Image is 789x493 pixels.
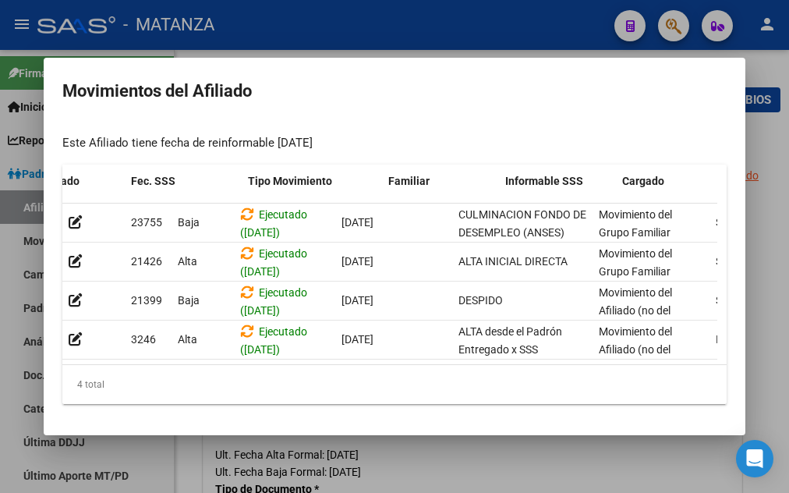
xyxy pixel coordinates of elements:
span: Familiar [388,175,430,187]
span: Movimiento del Grupo Familiar [599,247,672,278]
datatable-header-cell: Familiar [382,165,499,198]
div: Este Afiliado tiene fecha de reinformable [DATE] [62,134,727,152]
h2: Movimientos del Afiliado [62,76,727,106]
span: Ejecutado ([DATE]) [240,208,307,239]
span: [DATE] [341,255,373,268]
span: 21399 [131,294,162,307]
span: 3246 [131,333,156,346]
datatable-header-cell: Ejecutado [23,165,125,198]
div: 4 total [62,365,727,404]
datatable-header-cell: Tipo Movimiento [242,165,382,198]
span: No [716,333,730,346]
span: DESPIDO [458,294,503,307]
span: Si [716,294,724,307]
span: Cargado [622,175,664,187]
span: [DATE] [341,294,373,307]
span: Baja [178,216,200,229]
span: 21426 [131,255,162,268]
span: Ejecutado ([DATE]) [240,325,307,356]
span: 23755 [131,216,162,229]
span: Alta [178,255,197,268]
span: Si [716,216,724,229]
span: Ejecutado ([DATE]) [240,247,307,278]
span: Movimiento del Afiliado (no del grupo) [599,325,672,374]
datatable-header-cell: Informable SSS [499,165,616,198]
span: Baja [178,294,200,307]
span: Tipo Movimiento [248,175,332,187]
span: ALTA INICIAL DIRECTA [458,255,568,268]
datatable-header-cell: Fec. SSS [125,165,242,198]
span: ALTA desde el Padrón Entregado x SSS [458,325,562,356]
span: Informable SSS [505,175,583,187]
span: Alta [178,333,197,346]
span: CULMINACION FONDO DE DESEMPLEO (ANSES) [458,208,586,239]
div: Open Intercom Messenger [736,440,773,477]
span: [DATE] [341,216,373,229]
span: [DATE] [341,333,373,346]
span: Si [716,255,724,268]
span: Fec. SSS [131,175,175,187]
span: Movimiento del Grupo Familiar [599,208,672,239]
span: Ejecutado ([DATE]) [240,286,307,317]
datatable-header-cell: Cargado [616,165,733,198]
span: Movimiento del Afiliado (no del grupo) [599,286,672,335]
